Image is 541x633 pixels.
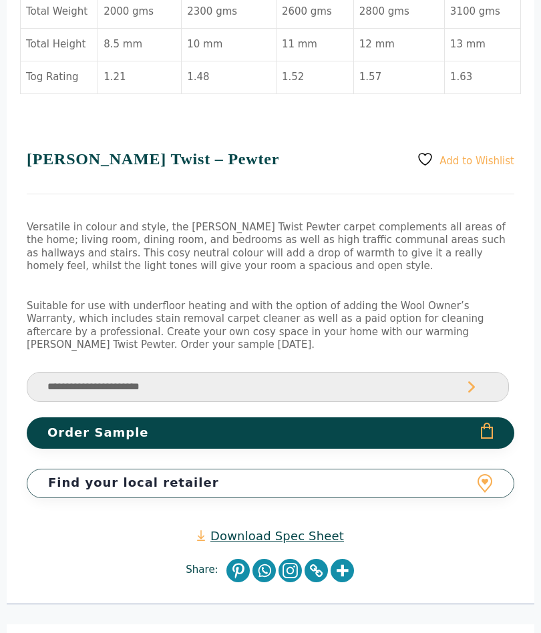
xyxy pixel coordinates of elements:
a: Pinterest [226,560,250,583]
a: Instagram [279,560,302,583]
a: Copy Link [305,560,328,583]
a: Find your local retailer [27,469,514,498]
td: 1.52 [277,62,354,95]
td: 10 mm [182,29,277,62]
span: Add to Wishlist [439,155,514,167]
td: 13 mm [445,29,521,62]
button: Order Sample [27,418,514,449]
td: 12 mm [354,29,445,62]
td: Tog Rating [21,62,98,95]
td: 1.63 [445,62,521,95]
td: Total Height [21,29,98,62]
a: Whatsapp [252,560,276,583]
td: 1.48 [182,62,277,95]
span: Share: [186,564,224,578]
td: 8.5 mm [98,29,182,62]
h1: [PERSON_NAME] Twist – Pewter [27,152,514,195]
p: Suitable for use with underfloor heating and with the option of adding the Wool Owner’s Warranty,... [27,300,514,353]
a: Add to Wishlist [417,152,514,168]
a: Download Spec Sheet [197,529,344,544]
td: 1.21 [98,62,182,95]
td: 1.57 [354,62,445,95]
td: 11 mm [277,29,354,62]
p: Versatile in colour and style, the [PERSON_NAME] Twist Pewter carpet complements all areas of the... [27,222,514,274]
a: More [331,560,354,583]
